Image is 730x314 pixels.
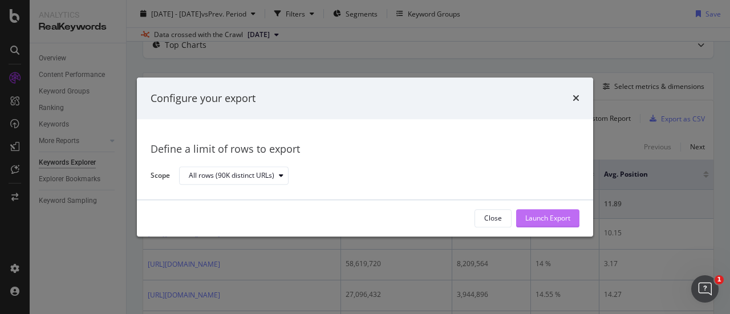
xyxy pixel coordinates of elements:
div: times [573,91,579,106]
div: Configure your export [151,91,255,106]
button: All rows (90K distinct URLs) [179,167,289,185]
iframe: Intercom live chat [691,275,719,303]
button: Close [474,209,512,227]
span: 1 [715,275,724,284]
button: Launch Export [516,209,579,227]
div: Launch Export [525,214,570,223]
div: modal [137,78,593,236]
label: Scope [151,170,170,183]
div: Define a limit of rows to export [151,142,579,157]
div: Close [484,214,502,223]
div: All rows (90K distinct URLs) [189,173,274,180]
